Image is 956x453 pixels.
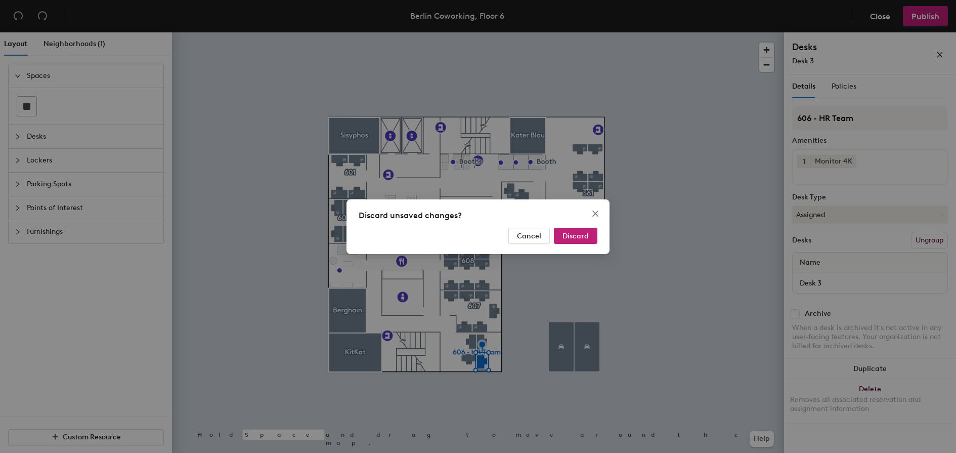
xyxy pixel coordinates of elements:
[587,205,603,222] button: Close
[591,210,599,218] span: close
[587,210,603,218] span: Close
[508,228,550,244] button: Cancel
[359,210,597,222] div: Discard unsaved changes?
[554,228,597,244] button: Discard
[562,231,589,240] span: Discard
[517,231,541,240] span: Cancel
